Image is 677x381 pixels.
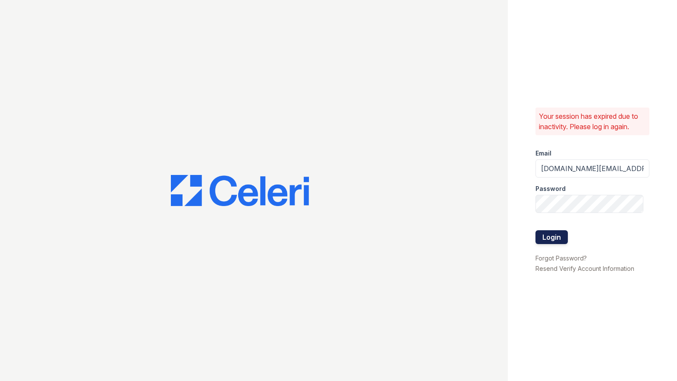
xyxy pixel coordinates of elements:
[535,184,566,193] label: Password
[535,254,587,262] a: Forgot Password?
[535,149,551,158] label: Email
[535,230,568,244] button: Login
[539,111,646,132] p: Your session has expired due to inactivity. Please log in again.
[535,265,634,272] a: Resend Verify Account Information
[171,175,309,206] img: CE_Logo_Blue-a8612792a0a2168367f1c8372b55b34899dd931a85d93a1a3d3e32e68fde9ad4.png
